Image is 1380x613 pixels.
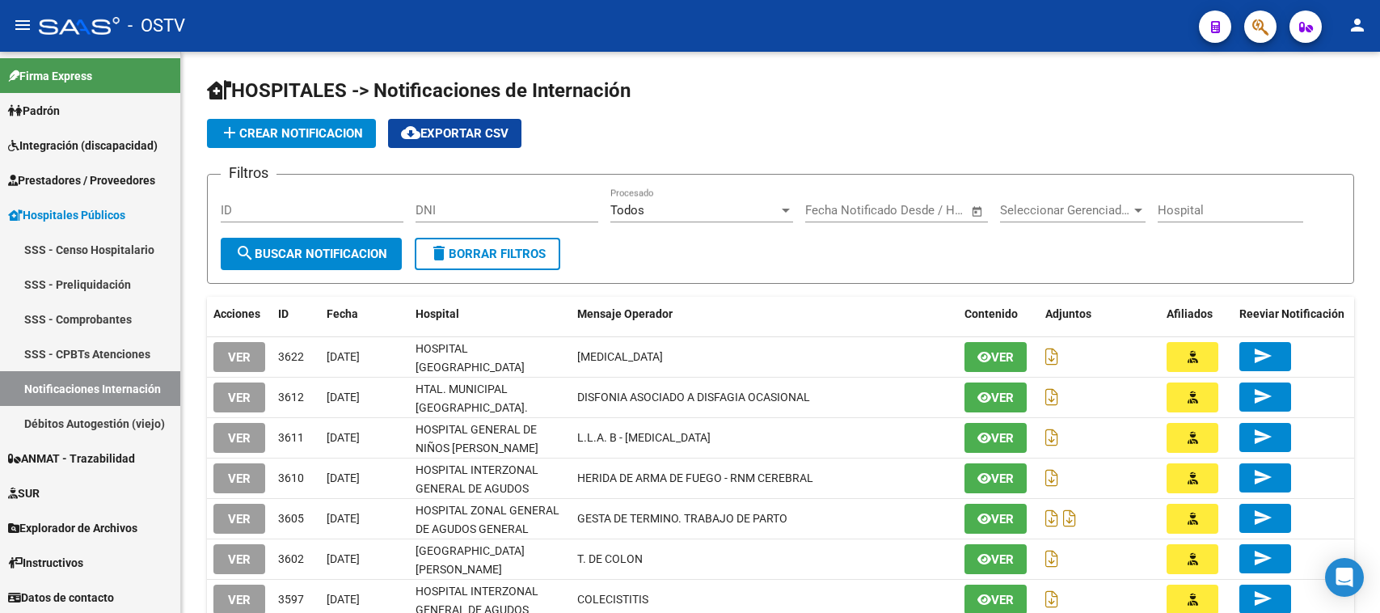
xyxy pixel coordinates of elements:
div: [DATE] [327,509,403,528]
span: VER [228,350,251,365]
button: Ver [964,463,1027,493]
span: Explorador de Archivos [8,519,137,537]
button: Ver [964,383,1027,412]
datatable-header-cell: Afiliados [1160,297,1233,332]
span: Ver [991,593,1014,607]
button: VER [213,463,265,493]
span: Ver [991,512,1014,526]
span: Datos de contacto [8,589,114,607]
span: Hospitales Públicos [8,206,125,224]
span: HOSPITALES -> Notificaciones de Internación [207,79,631,102]
span: trombocitopenia [577,350,663,363]
input: Start date [805,203,858,218]
datatable-header-cell: Mensaje Operador [571,297,958,332]
mat-icon: search [235,243,255,263]
mat-icon: send [1253,346,1272,366]
span: COLECISTITIS [577,593,648,606]
span: 3612 [278,391,304,404]
mat-icon: send [1253,427,1272,446]
span: Firma Express [8,67,92,85]
datatable-header-cell: Adjuntos [1039,297,1160,332]
span: Reeviar Notificación [1239,307,1344,320]
span: Buscar Notificacion [235,247,387,261]
mat-icon: add [220,123,239,142]
span: VER [228,512,251,526]
button: Ver [964,544,1027,574]
mat-icon: menu [13,15,32,35]
span: Ver [991,471,1014,486]
span: 3605 [278,512,304,525]
span: DISFONIA ASOCIADO A DISFAGIA OCASIONAL [577,391,810,404]
div: [DATE] [327,348,403,366]
span: 3597 [278,593,304,606]
button: Ver [964,504,1027,534]
div: Open Intercom Messenger [1325,558,1364,597]
span: L.L.A. B - NEUTROPENIA FEBRIL [577,431,711,444]
span: Borrar Filtros [429,247,546,261]
span: GESTA DE TERMINO. TRABAJO DE PARTO [577,512,787,525]
button: VER [213,504,265,534]
span: Ver [991,391,1014,405]
span: 3622 [278,350,304,363]
span: Todos [610,203,644,218]
datatable-header-cell: Contenido [958,297,1039,332]
span: VER [228,471,251,486]
span: Ver [991,350,1014,365]
button: VER [213,544,265,574]
span: HOSPITAL [GEOGRAPHIC_DATA][PERSON_NAME] [416,342,525,392]
span: Instructivos [8,554,83,572]
span: - OSTV [128,8,185,44]
span: Exportar CSV [401,126,509,141]
button: Ver [964,423,1027,453]
datatable-header-cell: Hospital [409,297,571,332]
datatable-header-cell: ID [272,297,320,332]
span: VER [228,391,251,405]
button: VER [213,423,265,453]
span: VER [228,552,251,567]
span: Afiliados [1167,307,1213,320]
mat-icon: send [1253,467,1272,487]
span: SUR [8,484,40,502]
span: Ver [991,552,1014,567]
button: VER [213,342,265,372]
div: [DATE] [327,550,403,569]
span: HTAL. MUNICIPAL [GEOGRAPHIC_DATA]. [PERSON_NAME] [PERSON_NAME][GEOGRAPHIC_DATA] [416,383,528,469]
span: HOSPITAL ZONAL GENERAL DE AGUDOS GENERAL [PERSON_NAME] [416,504,559,554]
span: Mensaje Operador [577,307,673,320]
mat-icon: send [1253,589,1272,608]
span: Integración (discapacidad) [8,137,158,154]
mat-icon: send [1253,548,1272,568]
div: [DATE] [327,590,403,609]
button: Exportar CSV [388,119,521,148]
span: T. DE COLON [577,552,643,565]
span: Hospital [416,307,459,320]
button: Ver [964,342,1027,372]
h3: Filtros [221,162,276,184]
button: Borrar Filtros [415,238,560,270]
div: [DATE] [327,469,403,488]
mat-icon: send [1253,508,1272,527]
span: Seleccionar Gerenciador [1000,203,1131,218]
span: Contenido [964,307,1018,320]
span: Prestadores / Proveedores [8,171,155,189]
input: End date [872,203,951,218]
span: Acciones [213,307,260,320]
div: [DATE] [327,388,403,407]
span: 3602 [278,552,304,565]
span: 3610 [278,471,304,484]
button: Crear Notificacion [207,119,376,148]
span: Ver [991,431,1014,446]
span: Adjuntos [1045,307,1091,320]
span: ID [278,307,289,320]
mat-icon: cloud_download [401,123,420,142]
datatable-header-cell: Fecha [320,297,409,332]
datatable-header-cell: Acciones [207,297,272,332]
span: Padrón [8,102,60,120]
datatable-header-cell: Reeviar Notificación [1233,297,1354,332]
button: Open calendar [969,202,987,221]
span: 3611 [278,431,304,444]
span: HOSPITAL GENERAL DE NIÑOS [PERSON_NAME] [416,423,538,454]
button: Buscar Notificacion [221,238,402,270]
button: VER [213,383,265,412]
mat-icon: send [1253,387,1272,406]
